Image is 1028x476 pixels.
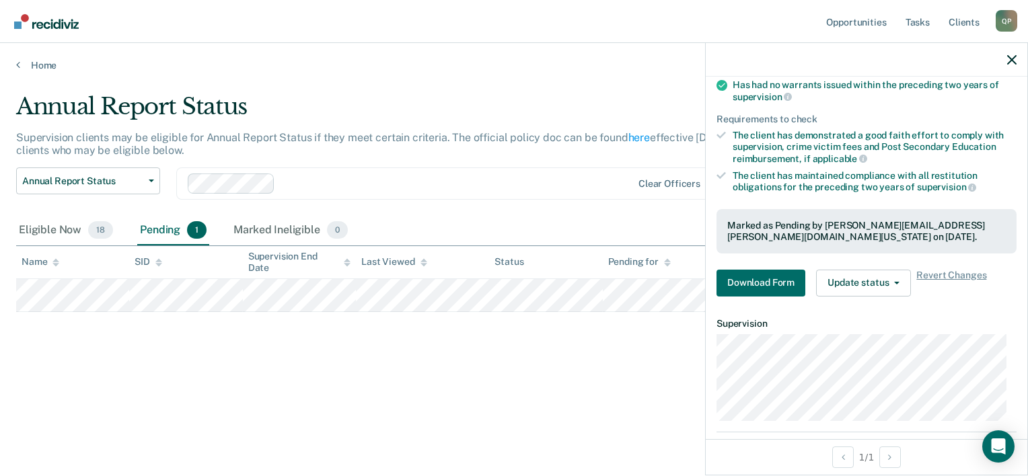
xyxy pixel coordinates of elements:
button: Profile dropdown button [996,10,1017,32]
a: here [628,131,650,144]
span: 18 [88,221,113,239]
div: Pending for [608,256,671,268]
div: Eligible Now [16,216,116,245]
a: Navigate to form link [717,270,811,296]
div: Requirements to check [717,114,1017,125]
dt: Supervision [717,318,1017,329]
div: Has had no warrants issued within the preceding two years of [733,79,1017,102]
div: Q P [996,10,1017,32]
span: Revert Changes [916,270,986,296]
button: Update status [816,270,911,296]
div: SID [135,256,162,268]
div: Status [494,256,523,268]
span: 1 [187,221,207,239]
span: supervision [733,91,792,102]
div: Name [22,256,59,268]
div: Pending [137,216,209,245]
div: Clear officers [638,178,700,190]
div: Marked as Pending by [PERSON_NAME][EMAIL_ADDRESS][PERSON_NAME][DOMAIN_NAME][US_STATE] on [DATE]. [727,220,1006,243]
span: applicable [813,153,867,164]
div: Open Intercom Messenger [982,430,1015,463]
span: 0 [327,221,348,239]
button: Previous Opportunity [832,446,854,468]
a: Home [16,59,1012,71]
button: Download Form [717,270,805,296]
div: Supervision End Date [248,251,351,274]
button: Next Opportunity [879,446,901,468]
img: Recidiviz [14,14,79,29]
div: Last Viewed [361,256,427,268]
span: supervision [917,182,976,192]
div: Marked Ineligible [231,216,351,245]
div: 1 / 1 [706,439,1027,475]
div: The client has demonstrated a good faith effort to comply with supervision, crime victim fees and... [733,130,1017,164]
div: The client has maintained compliance with all restitution obligations for the preceding two years of [733,170,1017,193]
p: Supervision clients may be eligible for Annual Report Status if they meet certain criteria. The o... [16,131,770,157]
span: Annual Report Status [22,175,143,187]
div: Annual Report Status [16,93,787,131]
